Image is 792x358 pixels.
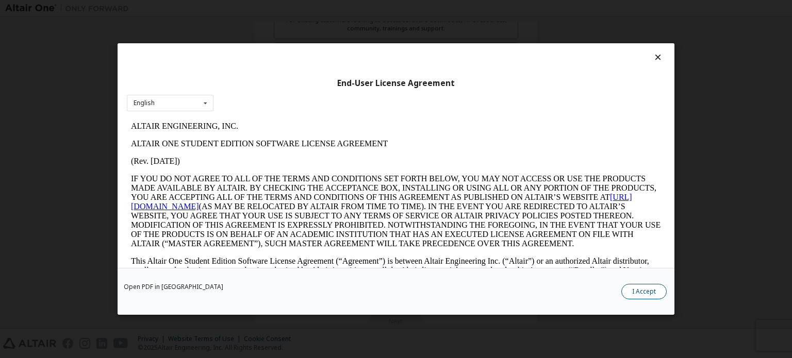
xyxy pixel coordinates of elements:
p: ALTAIR ONE STUDENT EDITION SOFTWARE LICENSE AGREEMENT [4,22,534,31]
div: English [134,100,155,106]
a: Open PDF in [GEOGRAPHIC_DATA] [124,284,223,290]
a: [URL][DOMAIN_NAME] [4,75,505,93]
p: (Rev. [DATE]) [4,39,534,48]
p: ALTAIR ENGINEERING, INC. [4,4,534,13]
p: IF YOU DO NOT AGREE TO ALL OF THE TERMS AND CONDITIONS SET FORTH BELOW, YOU MAY NOT ACCESS OR USE... [4,57,534,131]
p: This Altair One Student Edition Software License Agreement (“Agreement”) is between Altair Engine... [4,139,534,176]
div: End-User License Agreement [127,78,665,89]
button: I Accept [621,284,667,299]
